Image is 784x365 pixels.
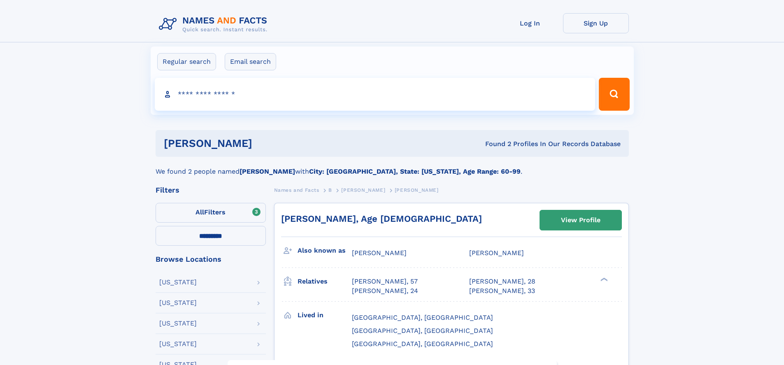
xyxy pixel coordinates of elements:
span: [PERSON_NAME] [469,249,524,257]
span: [GEOGRAPHIC_DATA], [GEOGRAPHIC_DATA] [352,340,493,348]
a: [PERSON_NAME], 57 [352,277,418,286]
h3: Lived in [298,308,352,322]
img: Logo Names and Facts [156,13,274,35]
button: Search Button [599,78,629,111]
div: Found 2 Profiles In Our Records Database [369,139,621,149]
b: City: [GEOGRAPHIC_DATA], State: [US_STATE], Age Range: 60-99 [309,167,521,175]
h3: Also known as [298,244,352,258]
div: ❯ [598,277,608,282]
span: [PERSON_NAME] [341,187,385,193]
span: [PERSON_NAME] [395,187,439,193]
label: Email search [225,53,276,70]
span: [PERSON_NAME] [352,249,407,257]
a: [PERSON_NAME] [341,185,385,195]
a: [PERSON_NAME], 24 [352,286,418,295]
a: Names and Facts [274,185,319,195]
span: [GEOGRAPHIC_DATA], [GEOGRAPHIC_DATA] [352,314,493,321]
div: [US_STATE] [159,300,197,306]
label: Filters [156,203,266,223]
div: [US_STATE] [159,341,197,347]
a: Sign Up [563,13,629,33]
h1: [PERSON_NAME] [164,138,369,149]
h3: Relatives [298,274,352,288]
a: B [328,185,332,195]
a: Log In [497,13,563,33]
a: [PERSON_NAME], 28 [469,277,535,286]
div: Filters [156,186,266,194]
span: [GEOGRAPHIC_DATA], [GEOGRAPHIC_DATA] [352,327,493,335]
div: We found 2 people named with . [156,157,629,177]
b: [PERSON_NAME] [240,167,295,175]
input: search input [155,78,596,111]
a: View Profile [540,210,621,230]
a: [PERSON_NAME], 33 [469,286,535,295]
div: [US_STATE] [159,279,197,286]
a: [PERSON_NAME], Age [DEMOGRAPHIC_DATA] [281,214,482,224]
label: Regular search [157,53,216,70]
div: [US_STATE] [159,320,197,327]
span: B [328,187,332,193]
div: Browse Locations [156,256,266,263]
span: All [195,208,204,216]
div: View Profile [561,211,600,230]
